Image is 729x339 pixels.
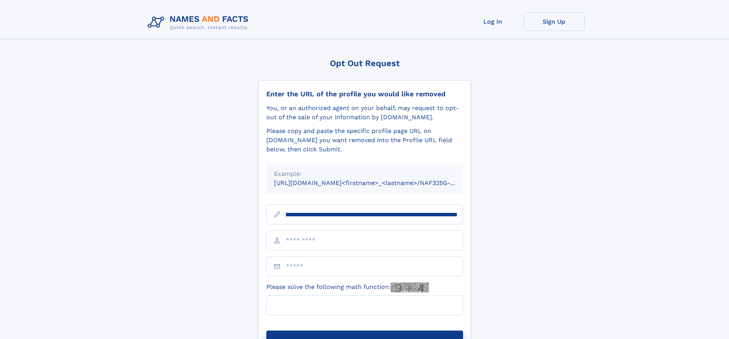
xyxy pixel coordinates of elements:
[462,12,524,31] a: Log In
[266,104,463,122] div: You, or an authorized agent on your behalf, may request to opt-out of the sale of your informatio...
[274,169,455,178] div: Example:
[524,12,585,31] a: Sign Up
[145,12,255,33] img: Logo Names and Facts
[274,179,478,187] small: [URL][DOMAIN_NAME]<firstname>_<lastname>/NAF325G-xxxxxxxx
[266,90,463,98] div: Enter the URL of the profile you would like removed
[266,282,429,292] label: Please solve the following math function:
[266,127,463,154] div: Please copy and paste the specific profile page URL on [DOMAIN_NAME] you want removed into the Pr...
[258,58,471,68] div: Opt Out Request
